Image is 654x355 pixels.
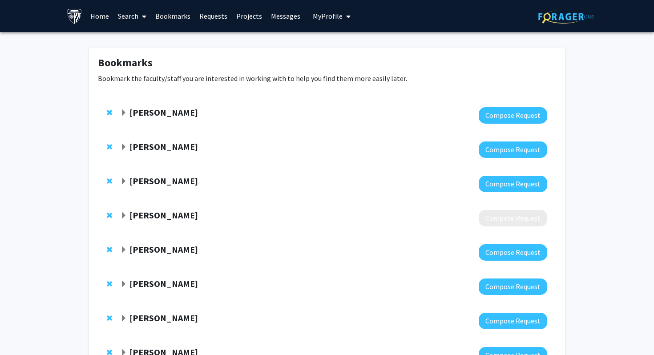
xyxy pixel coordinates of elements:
a: Home [86,0,113,32]
iframe: Chat [616,315,647,348]
button: Compose Request to Karen Fleming [479,176,547,192]
span: Expand Jeff Gray Bookmark [120,246,127,254]
span: Remove Kim Reynolds from bookmarks [107,212,112,219]
strong: [PERSON_NAME] [129,141,198,152]
span: Expand Anja Soldan Bookmark [120,315,127,322]
a: Messages [266,0,305,32]
span: My Profile [313,12,343,20]
img: ForagerOne Logo [538,10,594,24]
img: Johns Hopkins University Logo [67,8,82,24]
button: Compose Request to Moira-Phoebe Huet [479,278,547,295]
span: Expand Moira-Phoebe Huet Bookmark [120,281,127,288]
button: Compose Request to Angela Guarda [479,141,547,158]
a: Bookmarks [151,0,195,32]
button: Compose Request to Shari Liu [479,107,547,124]
span: Expand Karen Fleming Bookmark [120,178,127,185]
h1: Bookmarks [98,56,556,69]
strong: [PERSON_NAME] [129,244,198,255]
button: Compose Request to Anja Soldan [479,313,547,329]
button: Compose Request to Kim Reynolds [479,210,547,226]
strong: [PERSON_NAME] [129,107,198,118]
span: Expand Angela Guarda Bookmark [120,144,127,151]
span: Remove Shari Liu from bookmarks [107,109,112,116]
button: Compose Request to Jeff Gray [479,244,547,261]
a: Requests [195,0,232,32]
strong: [PERSON_NAME] [129,278,198,289]
strong: [PERSON_NAME] [129,175,198,186]
span: Remove Anja Soldan from bookmarks [107,315,112,322]
strong: [PERSON_NAME] [129,312,198,323]
span: Remove Jeff Gray from bookmarks [107,246,112,253]
span: Expand Kim Reynolds Bookmark [120,212,127,219]
span: Expand Shari Liu Bookmark [120,109,127,117]
p: Bookmark the faculty/staff you are interested in working with to help you find them more easily l... [98,73,556,84]
a: Projects [232,0,266,32]
strong: [PERSON_NAME] [129,210,198,221]
a: Search [113,0,151,32]
span: Remove Angela Guarda from bookmarks [107,143,112,150]
span: Remove Moira-Phoebe Huet from bookmarks [107,280,112,287]
span: Remove Karen Fleming from bookmarks [107,177,112,185]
